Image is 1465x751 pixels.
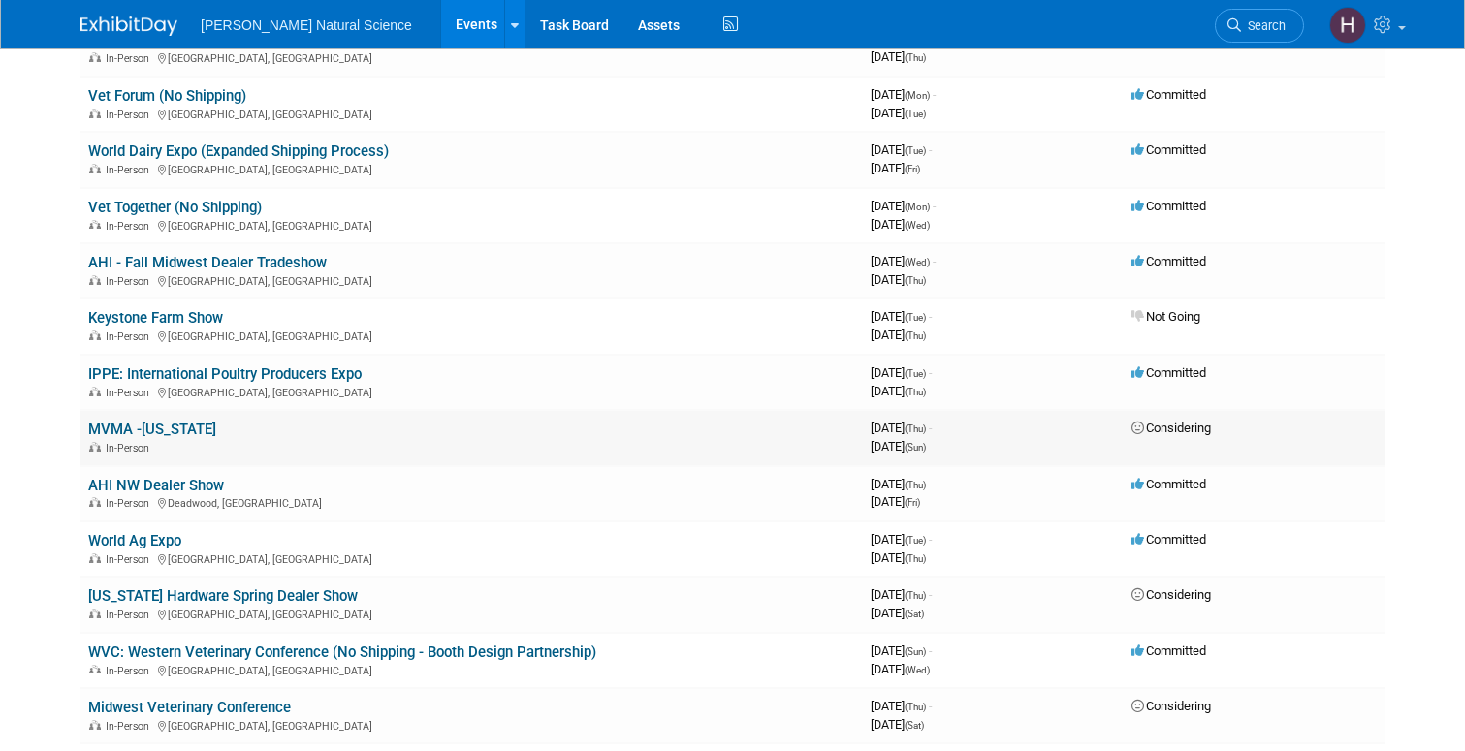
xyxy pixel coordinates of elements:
[1131,309,1200,324] span: Not Going
[905,90,930,101] span: (Mon)
[88,477,224,494] a: AHI NW Dealer Show
[871,161,920,175] span: [DATE]
[905,312,926,323] span: (Tue)
[871,365,932,380] span: [DATE]
[1131,199,1206,213] span: Committed
[871,272,926,287] span: [DATE]
[88,606,855,621] div: [GEOGRAPHIC_DATA], [GEOGRAPHIC_DATA]
[88,87,246,105] a: Vet Forum (No Shipping)
[905,109,926,119] span: (Tue)
[89,442,101,452] img: In-Person Event
[905,665,930,675] span: (Wed)
[88,384,855,399] div: [GEOGRAPHIC_DATA], [GEOGRAPHIC_DATA]
[933,199,936,213] span: -
[1131,699,1211,713] span: Considering
[89,609,101,618] img: In-Person Event
[929,477,932,491] span: -
[929,532,932,547] span: -
[905,220,930,231] span: (Wed)
[88,106,855,121] div: [GEOGRAPHIC_DATA], [GEOGRAPHIC_DATA]
[871,328,926,342] span: [DATE]
[905,609,924,619] span: (Sat)
[905,164,920,174] span: (Fri)
[871,699,932,713] span: [DATE]
[1131,477,1206,491] span: Committed
[871,494,920,509] span: [DATE]
[88,161,855,176] div: [GEOGRAPHIC_DATA], [GEOGRAPHIC_DATA]
[871,662,930,676] span: [DATE]
[871,532,932,547] span: [DATE]
[88,272,855,288] div: [GEOGRAPHIC_DATA], [GEOGRAPHIC_DATA]
[929,643,932,658] span: -
[871,309,932,324] span: [DATE]
[106,330,155,343] span: In-Person
[1131,365,1206,380] span: Committed
[89,109,101,118] img: In-Person Event
[905,368,926,379] span: (Tue)
[929,142,932,157] span: -
[89,164,101,173] img: In-Person Event
[933,254,936,268] span: -
[1131,532,1206,547] span: Committed
[88,587,358,605] a: [US_STATE] Hardware Spring Dealer Show
[1131,142,1206,157] span: Committed
[905,702,926,712] span: (Thu)
[106,275,155,288] span: In-Person
[106,497,155,510] span: In-Person
[106,609,155,621] span: In-Person
[88,421,216,438] a: MVMA -[US_STATE]
[871,717,924,732] span: [DATE]
[871,217,930,232] span: [DATE]
[871,254,936,268] span: [DATE]
[88,254,327,271] a: AHI - Fall Midwest Dealer Tradeshow
[106,387,155,399] span: In-Person
[1215,9,1304,43] a: Search
[88,550,855,566] div: [GEOGRAPHIC_DATA], [GEOGRAPHIC_DATA]
[88,142,389,160] a: World Dairy Expo (Expanded Shipping Process)
[871,421,932,435] span: [DATE]
[89,330,101,340] img: In-Person Event
[871,49,926,64] span: [DATE]
[871,106,926,120] span: [DATE]
[88,309,223,327] a: Keystone Farm Show
[905,330,926,341] span: (Thu)
[905,535,926,546] span: (Tue)
[905,423,926,434] span: (Thu)
[106,720,155,733] span: In-Person
[88,717,855,733] div: [GEOGRAPHIC_DATA], [GEOGRAPHIC_DATA]
[88,199,262,216] a: Vet Together (No Shipping)
[905,590,926,601] span: (Thu)
[88,643,596,661] a: WVC: Western Veterinary Conference (No Shipping - Booth Design Partnership)
[89,275,101,285] img: In-Person Event
[1131,587,1211,602] span: Considering
[106,442,155,454] span: In-Person
[929,309,932,324] span: -
[905,52,926,63] span: (Thu)
[80,16,177,36] img: ExhibitDay
[88,494,855,510] div: Deadwood, [GEOGRAPHIC_DATA]
[88,328,855,343] div: [GEOGRAPHIC_DATA], [GEOGRAPHIC_DATA]
[871,550,926,565] span: [DATE]
[106,164,155,176] span: In-Person
[89,387,101,396] img: In-Person Event
[106,665,155,677] span: In-Person
[905,442,926,453] span: (Sun)
[201,17,412,33] span: [PERSON_NAME] Natural Science
[905,257,930,267] span: (Wed)
[106,109,155,121] span: In-Person
[106,553,155,566] span: In-Person
[905,275,926,286] span: (Thu)
[88,49,855,65] div: [GEOGRAPHIC_DATA], [GEOGRAPHIC_DATA]
[871,142,932,157] span: [DATE]
[929,421,932,435] span: -
[905,553,926,564] span: (Thu)
[89,720,101,730] img: In-Person Event
[1131,421,1211,435] span: Considering
[905,720,924,731] span: (Sat)
[88,365,362,383] a: IPPE: International Poultry Producers Expo
[905,145,926,156] span: (Tue)
[89,52,101,62] img: In-Person Event
[871,87,936,102] span: [DATE]
[905,480,926,490] span: (Thu)
[89,553,101,563] img: In-Person Event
